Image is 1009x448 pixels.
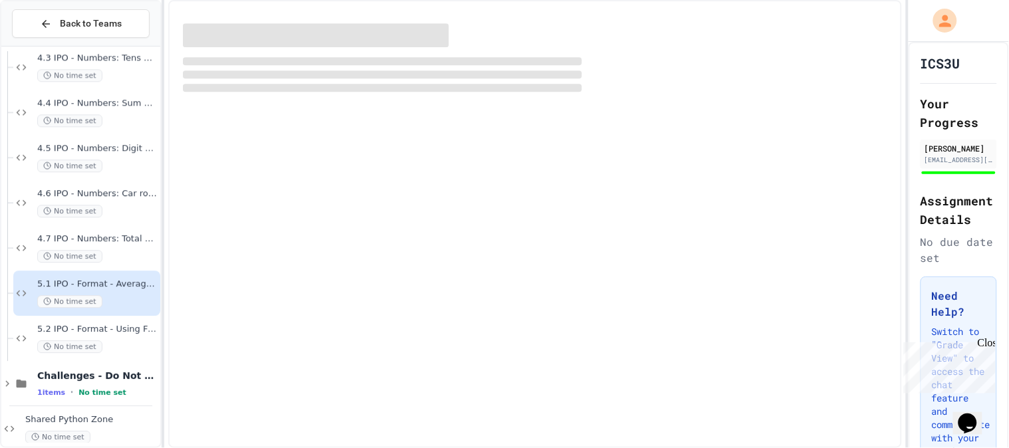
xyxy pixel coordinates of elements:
[37,205,102,217] span: No time set
[925,142,993,154] div: [PERSON_NAME]
[37,53,158,64] span: 4.3 IPO - Numbers: Tens digit
[12,9,150,38] button: Back to Teams
[60,17,122,31] span: Back to Teams
[37,295,102,308] span: No time set
[37,250,102,263] span: No time set
[37,233,158,245] span: 4.7 IPO - Numbers: Total cost
[953,395,996,435] iframe: chat widget
[921,54,960,72] h1: ICS3U
[925,155,993,165] div: [EMAIL_ADDRESS][DOMAIN_NAME]
[37,114,102,127] span: No time set
[37,340,102,353] span: No time set
[37,98,158,109] span: 4.4 IPO - Numbers: Sum of digits
[921,94,997,132] h2: Your Progress
[37,279,158,290] span: 5.1 IPO - Format - Average Marks
[25,431,90,443] span: No time set
[37,324,158,335] span: 5.2 IPO - Format - Using Format
[37,370,158,382] span: Challenges - Do Not Count
[37,388,65,397] span: 1 items
[37,160,102,172] span: No time set
[78,388,126,397] span: No time set
[37,69,102,82] span: No time set
[932,288,986,320] h3: Need Help?
[921,191,997,229] h2: Assignment Details
[71,387,73,397] span: •
[5,5,92,84] div: Chat with us now!Close
[899,337,996,393] iframe: chat widget
[37,188,158,199] span: 4.6 IPO - Numbers: Car route
[25,414,158,425] span: Shared Python Zone
[919,5,960,36] div: My Account
[37,143,158,154] span: 4.5 IPO - Numbers: Digit after decimal point
[921,234,997,266] div: No due date set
